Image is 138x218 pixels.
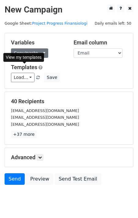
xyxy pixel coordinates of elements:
small: Google Sheet: [5,21,87,26]
span: Daily emails left: 50 [93,20,133,27]
a: Send [5,173,25,185]
h5: 40 Recipients [11,98,127,105]
a: Send Test Email [55,173,101,185]
h2: New Campaign [5,5,133,15]
a: Load... [11,73,34,82]
div: View my templates [3,53,44,62]
small: [EMAIL_ADDRESS][DOMAIN_NAME] [11,122,79,127]
small: [EMAIL_ADDRESS][DOMAIN_NAME] [11,108,79,113]
a: Copy/paste... [11,48,48,58]
a: Preview [26,173,53,185]
a: +37 more [11,131,37,138]
a: Project Progress Finansiologi [32,21,87,26]
small: [EMAIL_ADDRESS][DOMAIN_NAME] [11,115,79,120]
h5: Variables [11,39,64,46]
h5: Advanced [11,154,127,161]
iframe: Chat Widget [107,189,138,218]
a: Templates [11,64,37,70]
h5: Email column [74,39,127,46]
a: Daily emails left: 50 [93,21,133,26]
button: Save [44,73,60,82]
